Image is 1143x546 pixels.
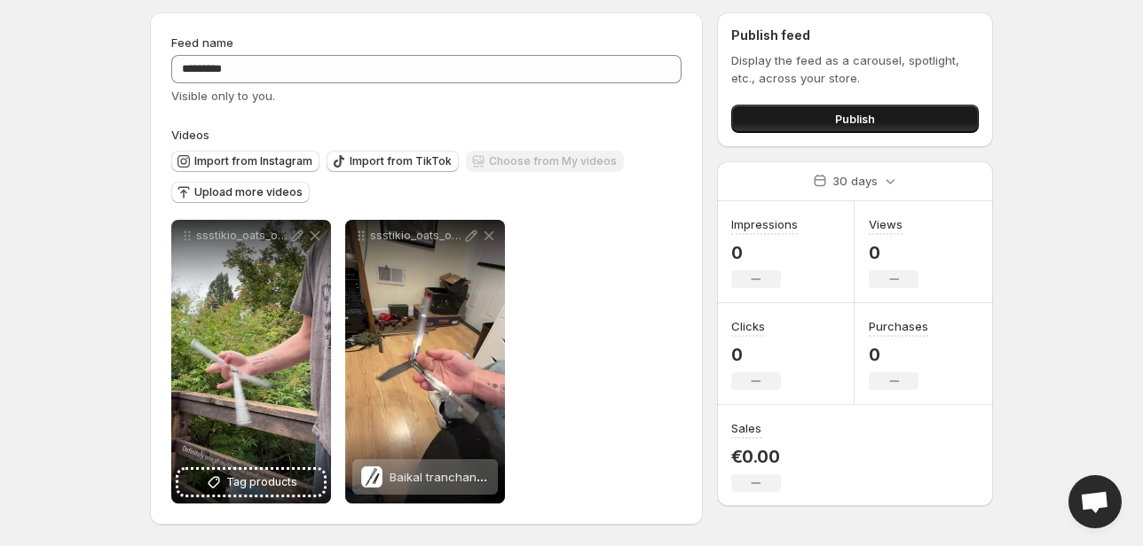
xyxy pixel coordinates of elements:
[1068,475,1122,528] div: Open chat
[171,220,331,503] div: ssstikio_oats_ok_1760288016835Tag products
[731,105,979,133] button: Publish
[731,317,765,335] h3: Clicks
[194,185,303,199] span: Upload more videos
[171,35,233,50] span: Feed name
[178,470,324,495] button: Tag products
[194,154,312,168] span: Import from Instagram
[390,470,575,484] span: Baikal tranchant avec False Edge
[832,172,878,190] p: 30 days
[171,128,209,142] span: Videos
[731,215,798,233] h3: Impressions
[731,419,761,437] h3: Sales
[869,242,918,263] p: 0
[196,229,288,243] p: ssstikio_oats_ok_1760288016835
[869,215,903,233] h3: Views
[731,344,781,365] p: 0
[226,473,297,491] span: Tag products
[835,110,875,128] span: Publish
[171,182,310,203] button: Upload more videos
[350,154,452,168] span: Import from TikTok
[370,229,462,243] p: ssstikio_oats_ok_1760287989847
[171,89,275,103] span: Visible only to you.
[869,317,928,335] h3: Purchases
[171,151,319,172] button: Import from Instagram
[731,27,979,44] h2: Publish feed
[731,446,781,467] p: €0.00
[327,151,459,172] button: Import from TikTok
[731,51,979,87] p: Display the feed as a carousel, spotlight, etc., across your store.
[731,242,798,263] p: 0
[869,344,928,365] p: 0
[345,220,505,503] div: ssstikio_oats_ok_1760287989847Baikal tranchant avec False EdgeBaikal tranchant avec False Edge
